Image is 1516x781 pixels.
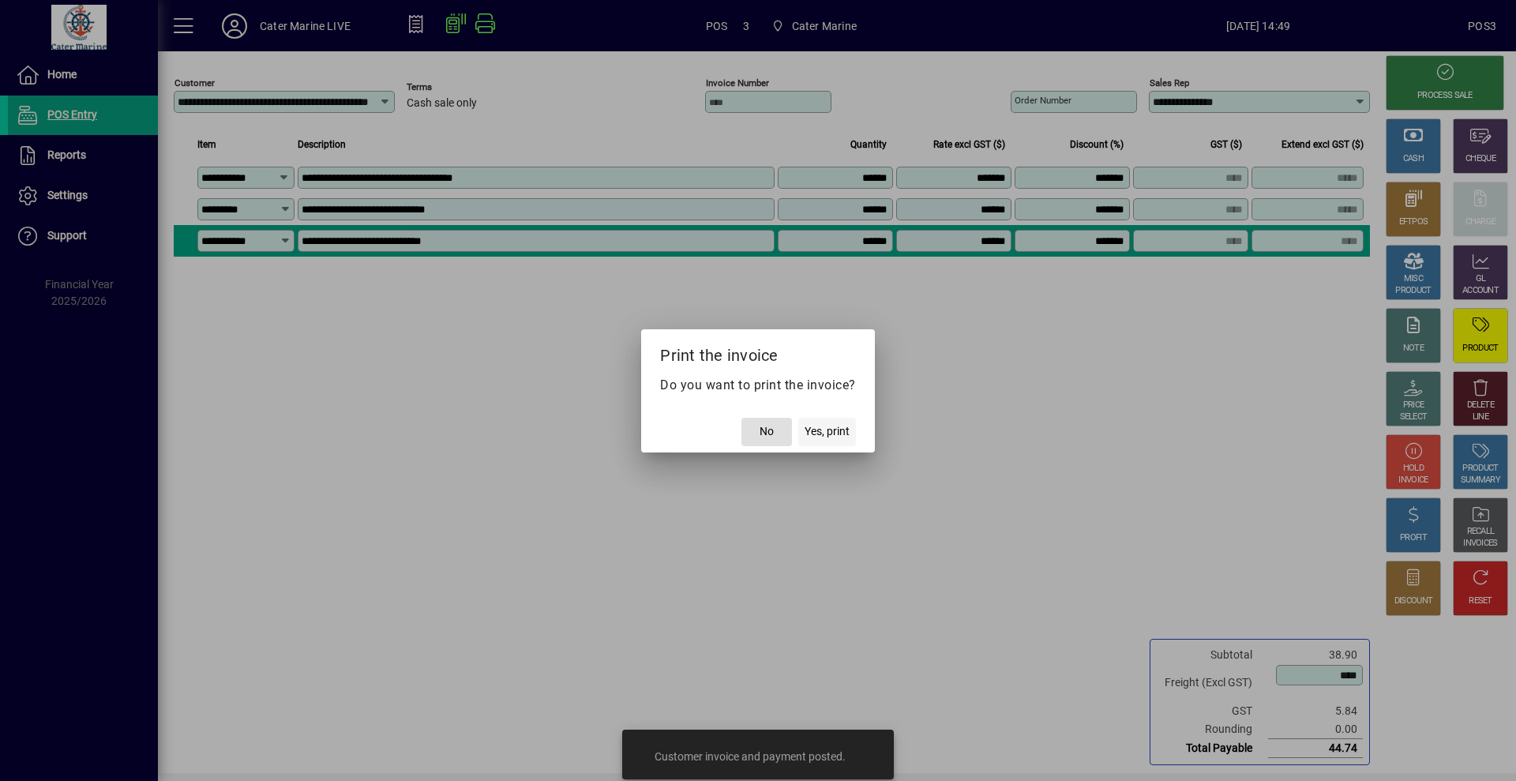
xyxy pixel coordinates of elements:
button: No [741,418,792,446]
button: Yes, print [798,418,856,446]
span: No [760,423,774,440]
h2: Print the invoice [641,329,875,375]
span: Yes, print [805,423,850,440]
p: Do you want to print the invoice? [660,376,856,395]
